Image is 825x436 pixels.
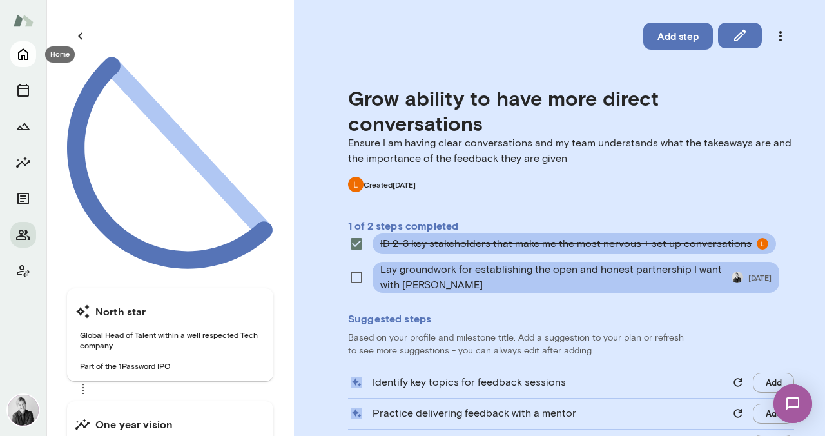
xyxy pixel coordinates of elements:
[364,179,416,190] span: Created [DATE]
[348,344,794,357] p: to see more suggestions - you can always edit after adding.
[748,272,772,282] span: [DATE]
[348,177,364,192] img: Lyndsey French
[10,258,36,284] button: Client app
[753,373,794,393] button: Add
[8,395,39,426] img: Tré Wright
[373,406,723,421] p: Practice delivering feedback with a mentor
[757,238,768,250] img: Lyndsey French
[95,417,173,432] h6: One year vision
[10,41,36,67] button: Home
[732,272,743,283] img: Tré Wright
[348,135,794,166] p: Ensure I am having clear conversations and my team understands what the takeaways are and the imp...
[380,236,752,252] span: ID 2-3 key stakeholders that make me the most nervous + set up conversations
[348,218,794,233] h6: 1 of 2 steps completed
[753,404,794,424] button: Add
[380,262,726,293] span: Lay groundwork for establishing the open and honest partnership I want with [PERSON_NAME]
[373,375,723,390] p: Identify key topics for feedback sessions
[10,114,36,139] button: Growth Plan
[10,222,36,248] button: Members
[75,330,266,371] span: Global Head of Talent within a well respected Tech company Part of the 1Password IPO
[373,262,779,293] div: Lay groundwork for establishing the open and honest partnership I want with [PERSON_NAME]Tré Wrig...
[67,288,273,381] button: North starGlobal Head of Talent within a well respected Tech company Part of the 1Password IPO
[348,86,794,135] h4: Grow ability to have more direct conversations
[10,186,36,212] button: Documents
[348,332,794,344] p: Based on your profile and milestone title. Add a suggestion to your plan or refresh
[13,8,34,33] img: Mento
[10,150,36,175] button: Insights
[45,46,75,63] div: Home
[643,23,713,50] button: Add step
[10,77,36,103] button: Sessions
[95,304,146,319] h6: North star
[348,311,794,326] h6: Suggested steps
